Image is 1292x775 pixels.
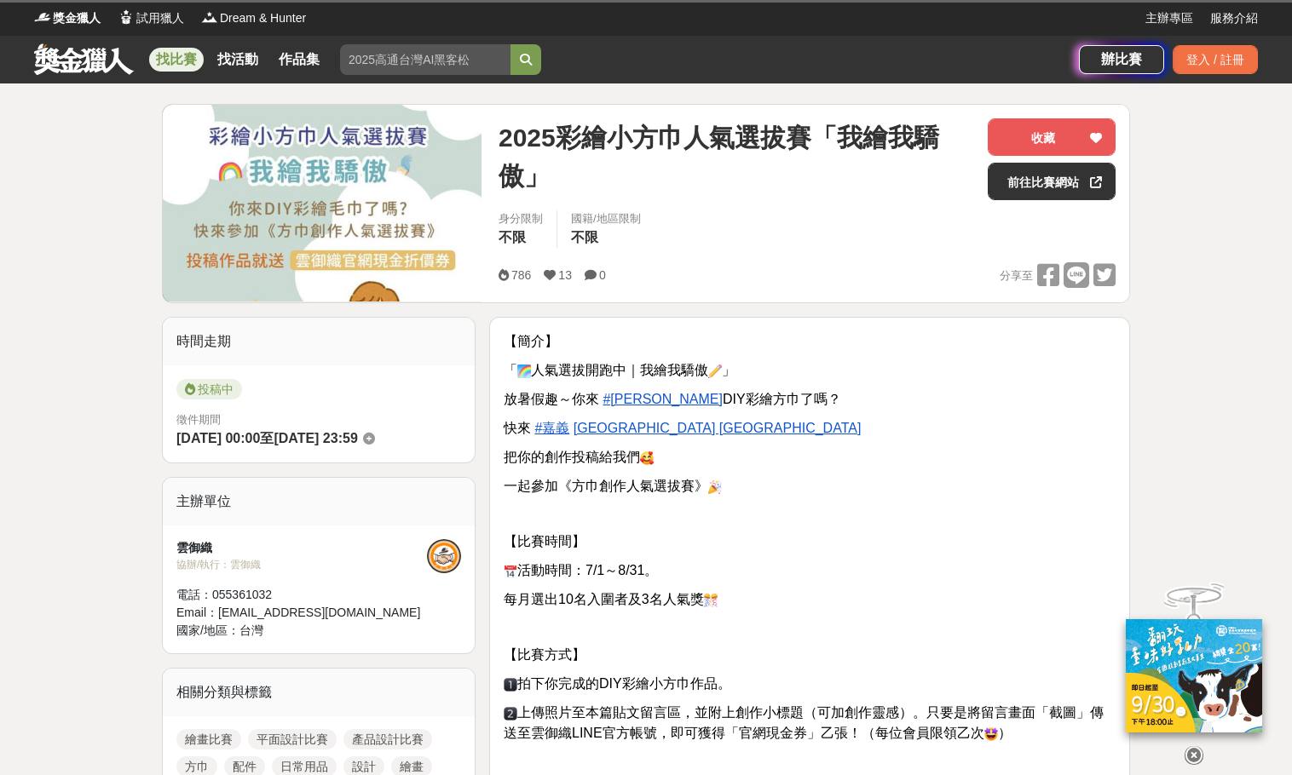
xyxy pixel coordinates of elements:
[176,379,242,399] span: 投稿中
[517,365,531,378] img: 🌈
[1173,45,1258,74] div: 登入 / 註冊
[499,210,543,227] div: 身分限制
[201,9,306,27] a: LogoDream & Hunter
[274,431,357,445] span: [DATE] 23:59
[504,592,718,606] span: 每月選出10名入圍者及3名人氣獎
[504,647,585,662] span: 【比賽方式】
[163,105,482,301] img: Cover Image
[504,334,558,348] span: 【簡介】
[1126,619,1262,732] img: ff197300-f8ee-455f-a0ae-06a3645bc375.jpg
[176,729,241,749] a: 繪畫比賽
[723,392,841,406] span: DIY彩繪方巾了嗎？
[34,9,51,26] img: Logo
[569,422,861,435] a: [GEOGRAPHIC_DATA] [GEOGRAPHIC_DATA]
[1210,9,1258,27] a: 服務介紹
[504,392,599,406] span: 放暑假趣～你來
[343,729,432,749] a: 產品設計比賽
[534,421,569,435] u: #嘉義
[574,421,862,435] u: [GEOGRAPHIC_DATA] [GEOGRAPHIC_DATA]
[504,563,658,577] span: 活動時間：7/1～8/31。
[499,118,974,195] span: 2025彩繪小方巾人氣選拔賽「我繪我驕傲」
[136,9,184,27] span: 試用獵人
[988,163,1116,200] a: 前往比賽網站
[176,539,427,557] div: 雲御織
[531,422,569,435] a: #嘉義
[272,48,326,72] a: 作品集
[220,9,306,27] span: Dream & Hunter
[599,268,606,282] span: 0
[239,623,263,637] span: 台灣
[176,604,427,622] div: Email： [EMAIL_ADDRESS][DOMAIN_NAME]
[571,230,598,244] span: 不限
[34,9,101,27] a: Logo獎金獵人
[558,268,572,282] span: 13
[340,44,510,75] input: 2025高通台灣AI黑客松
[504,678,517,692] img: 1️⃣
[504,565,517,578] img: 📅
[603,392,722,406] u: #[PERSON_NAME]
[53,9,101,27] span: 獎金獵人
[201,9,218,26] img: Logo
[163,669,475,716] div: 相關分類與標籤
[499,230,526,244] span: 不限
[260,431,274,445] span: 至
[149,48,204,72] a: 找比賽
[704,594,718,607] img: 🎊
[163,478,475,525] div: 主辦單位
[708,365,722,378] img: ✏️
[504,479,722,493] span: 一起參加《方巾創作人氣選拔賽》
[211,48,265,72] a: 找活動
[504,450,654,464] span: 把你的創作投稿給我們
[571,210,641,227] div: 國籍/地區限制
[1000,263,1033,289] span: 分享至
[1079,45,1164,74] a: 辦比賽
[176,586,427,604] div: 電話： 055361032
[248,729,337,749] a: 平面設計比賽
[176,623,239,637] span: 國家/地區：
[988,118,1116,156] button: 收藏
[1145,9,1193,27] a: 主辦專區
[176,557,427,572] div: 協辦/執行： 雲御織
[163,318,475,365] div: 時間走期
[984,727,998,741] img: 🤩
[504,676,731,691] span: 拍下你完成的DIY彩繪小方巾作品。
[118,9,184,27] a: Logo試用獵人
[176,413,221,426] span: 徵件期間
[708,480,722,494] img: 🎉
[504,534,585,548] span: 【比賽時間】
[511,268,531,282] span: 786
[640,451,654,465] img: 🥰
[176,431,260,445] span: [DATE] 00:00
[504,363,735,377] span: 「 人氣選拔開跑中｜我繪我驕傲 」
[118,9,135,26] img: Logo
[504,707,517,720] img: 2️⃣
[504,421,531,435] span: 快來
[599,393,723,406] a: #[PERSON_NAME]
[504,705,1104,740] span: 上傳照片至本篇貼文留言區，並附上創作小標題（可加創作靈感）。只要是將留言畫面「截圖」傳送至雲御織LINE官方帳號，即可獲得「官網現金券」乙張！（每位會員限領乙次 ）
